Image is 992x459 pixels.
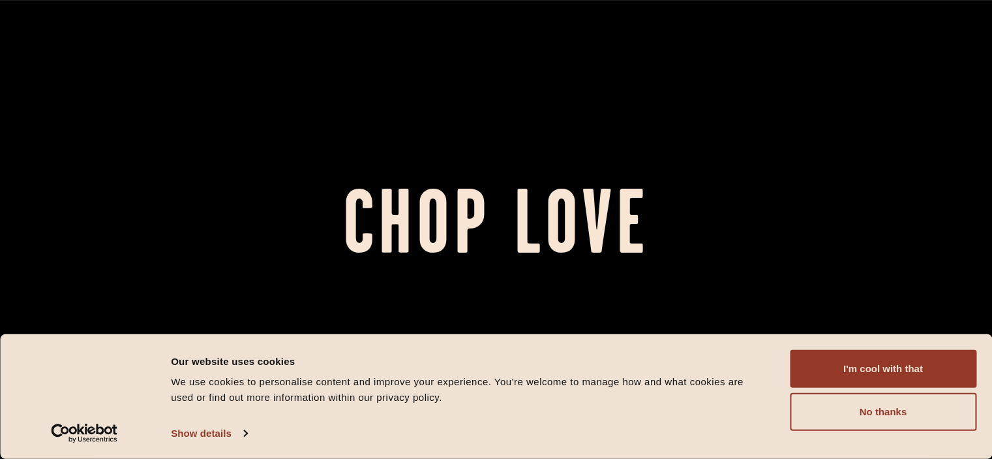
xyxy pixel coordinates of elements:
[27,424,142,443] a: Usercentrics Cookiebot - opens in a new window
[171,353,760,369] div: Our website uses cookies
[790,350,976,388] button: I'm cool with that
[171,374,760,405] div: We use cookies to personalise content and improve your experience. You're welcome to manage how a...
[790,393,976,431] button: No thanks
[171,424,247,443] a: Show details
